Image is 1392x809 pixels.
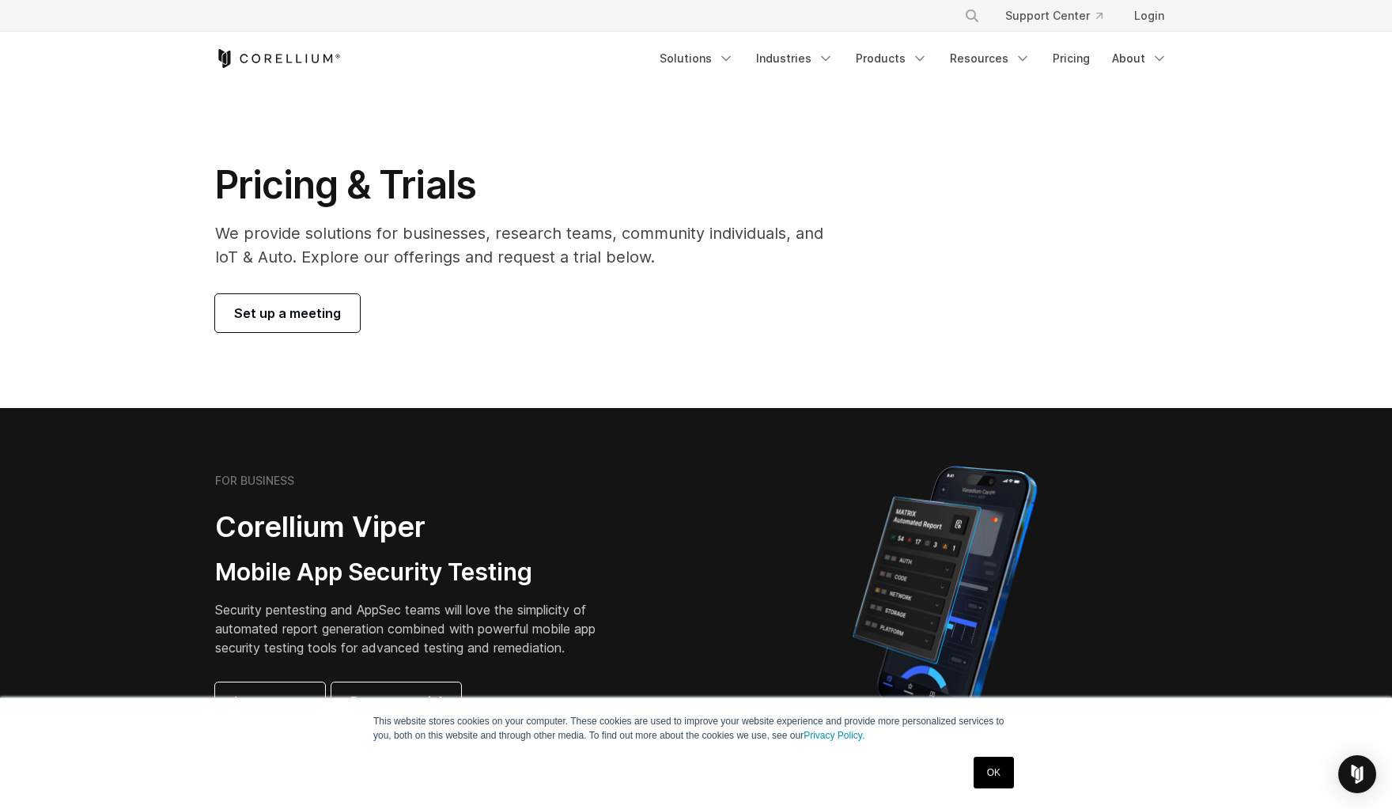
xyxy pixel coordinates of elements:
[650,44,743,73] a: Solutions
[215,49,341,68] a: Corellium Home
[940,44,1040,73] a: Resources
[215,221,845,269] p: We provide solutions for businesses, research teams, community individuals, and IoT & Auto. Explo...
[1043,44,1099,73] a: Pricing
[350,692,442,711] span: Request a trial
[747,44,843,73] a: Industries
[234,304,341,323] span: Set up a meeting
[331,682,461,720] a: Request a trial
[974,757,1014,788] a: OK
[234,692,306,711] span: Learn more
[993,2,1115,30] a: Support Center
[1338,755,1376,793] div: Open Intercom Messenger
[804,730,864,741] a: Privacy Policy.
[215,509,620,545] h2: Corellium Viper
[373,714,1019,743] p: This website stores cookies on your computer. These cookies are used to improve your website expe...
[1103,44,1177,73] a: About
[650,44,1177,73] div: Navigation Menu
[215,474,294,488] h6: FOR BUSINESS
[958,2,986,30] button: Search
[846,44,937,73] a: Products
[945,2,1177,30] div: Navigation Menu
[215,294,360,332] a: Set up a meeting
[215,558,620,588] h3: Mobile App Security Testing
[215,161,845,209] h1: Pricing & Trials
[826,459,1064,735] img: Corellium MATRIX automated report on iPhone showing app vulnerability test results across securit...
[1122,2,1177,30] a: Login
[215,682,325,720] a: Learn more
[215,600,620,657] p: Security pentesting and AppSec teams will love the simplicity of automated report generation comb...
